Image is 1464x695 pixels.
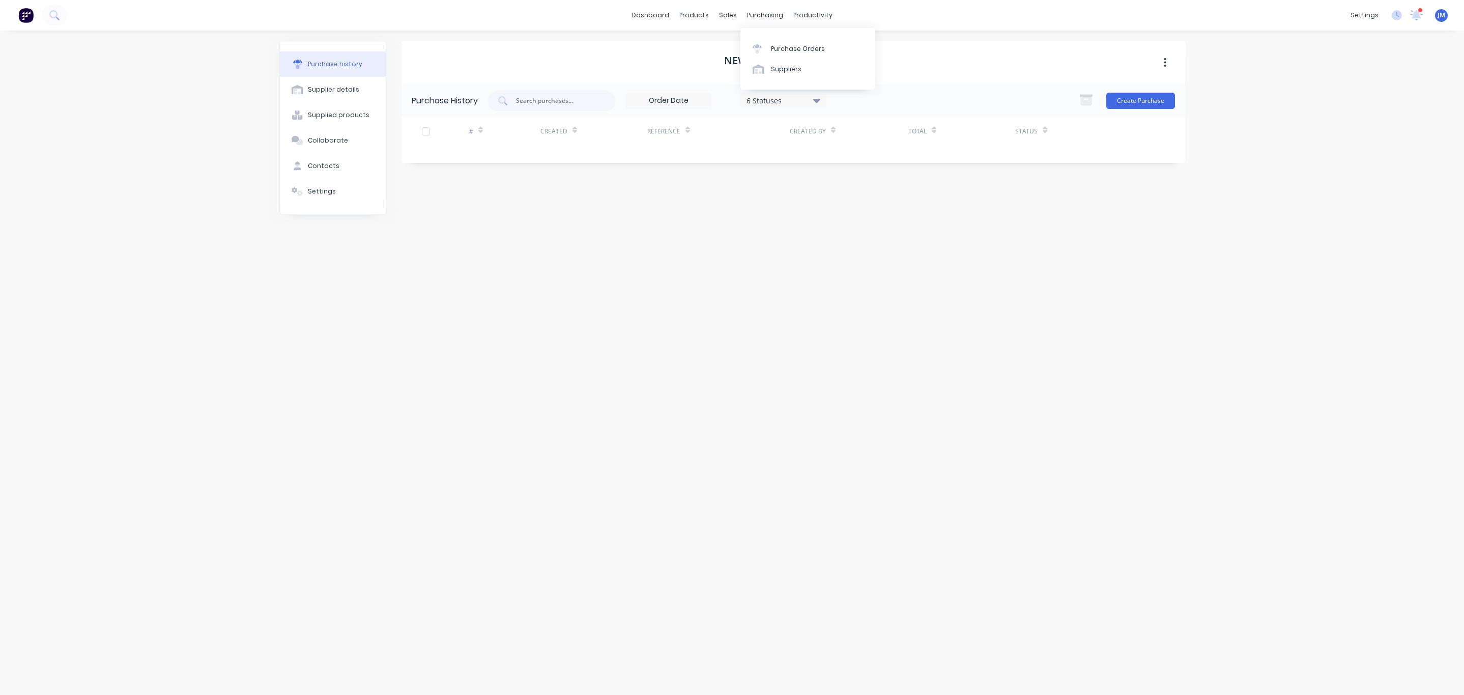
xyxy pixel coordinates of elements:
[308,187,336,196] div: Settings
[771,65,801,74] div: Suppliers
[1438,11,1445,20] span: JM
[515,96,599,106] input: Search purchases...
[308,136,348,145] div: Collaborate
[469,127,473,136] div: #
[308,110,369,120] div: Supplied products
[742,8,788,23] div: purchasing
[674,8,714,23] div: products
[280,77,386,102] button: Supplier details
[626,8,674,23] a: dashboard
[714,8,742,23] div: sales
[280,51,386,77] button: Purchase history
[18,8,34,23] img: Factory
[1106,93,1175,109] button: Create Purchase
[626,93,711,108] input: Order Date
[747,95,819,105] div: 6 Statuses
[412,95,478,107] div: Purchase History
[740,38,875,59] a: Purchase Orders
[1015,127,1038,136] div: Status
[740,59,875,79] a: Suppliers
[280,179,386,204] button: Settings
[280,102,386,128] button: Supplied products
[308,85,359,94] div: Supplier details
[790,127,826,136] div: Created By
[1345,8,1384,23] div: settings
[724,54,863,67] h1: NEWCASTLE MACHINE SHOP
[788,8,838,23] div: productivity
[308,161,339,171] div: Contacts
[771,44,825,53] div: Purchase Orders
[280,153,386,179] button: Contacts
[908,127,927,136] div: Total
[540,127,567,136] div: Created
[280,128,386,153] button: Collaborate
[647,127,680,136] div: Reference
[308,60,362,69] div: Purchase history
